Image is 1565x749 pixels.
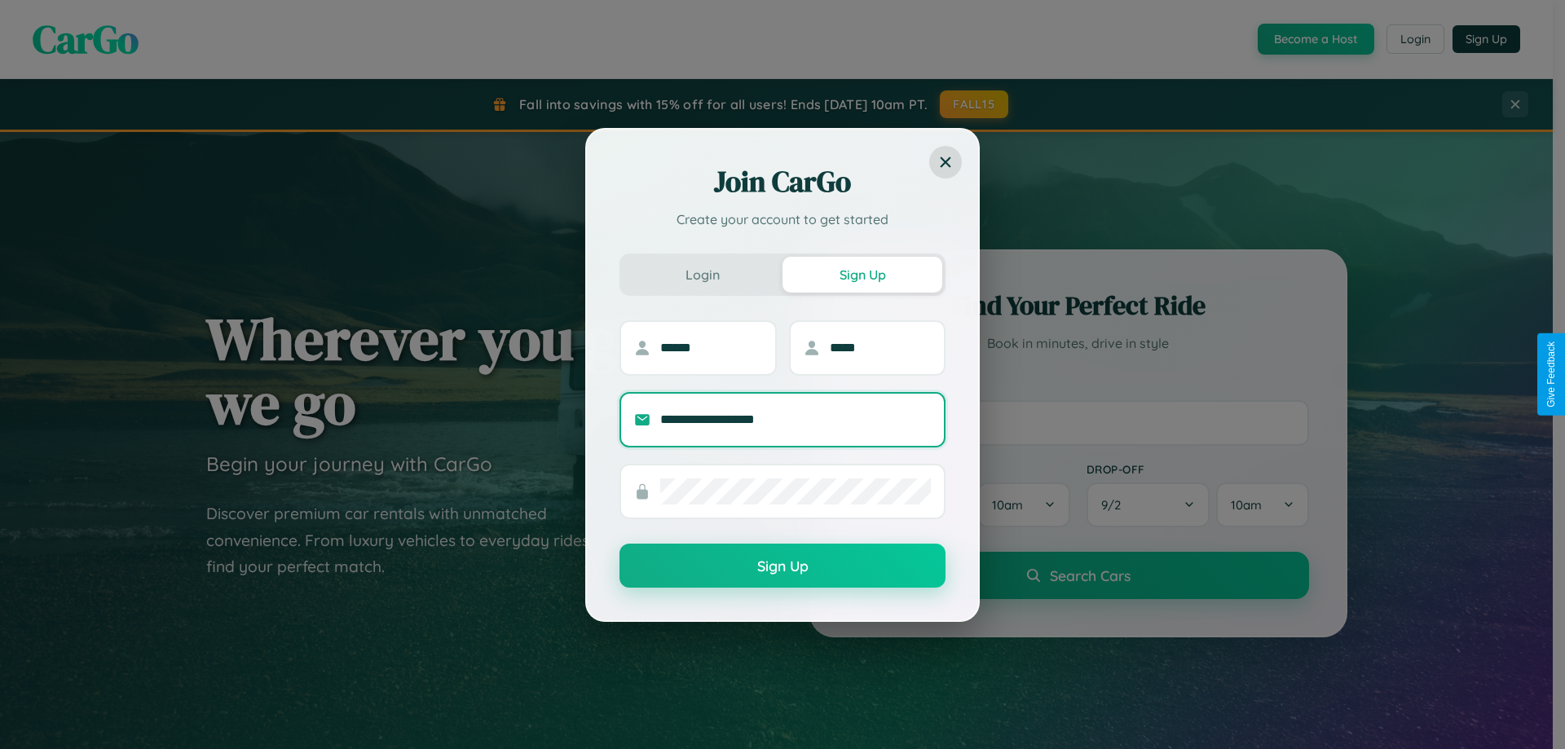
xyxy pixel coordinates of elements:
button: Sign Up [619,544,946,588]
button: Sign Up [782,257,942,293]
div: Give Feedback [1545,341,1557,408]
p: Create your account to get started [619,209,946,229]
h2: Join CarGo [619,162,946,201]
button: Login [623,257,782,293]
